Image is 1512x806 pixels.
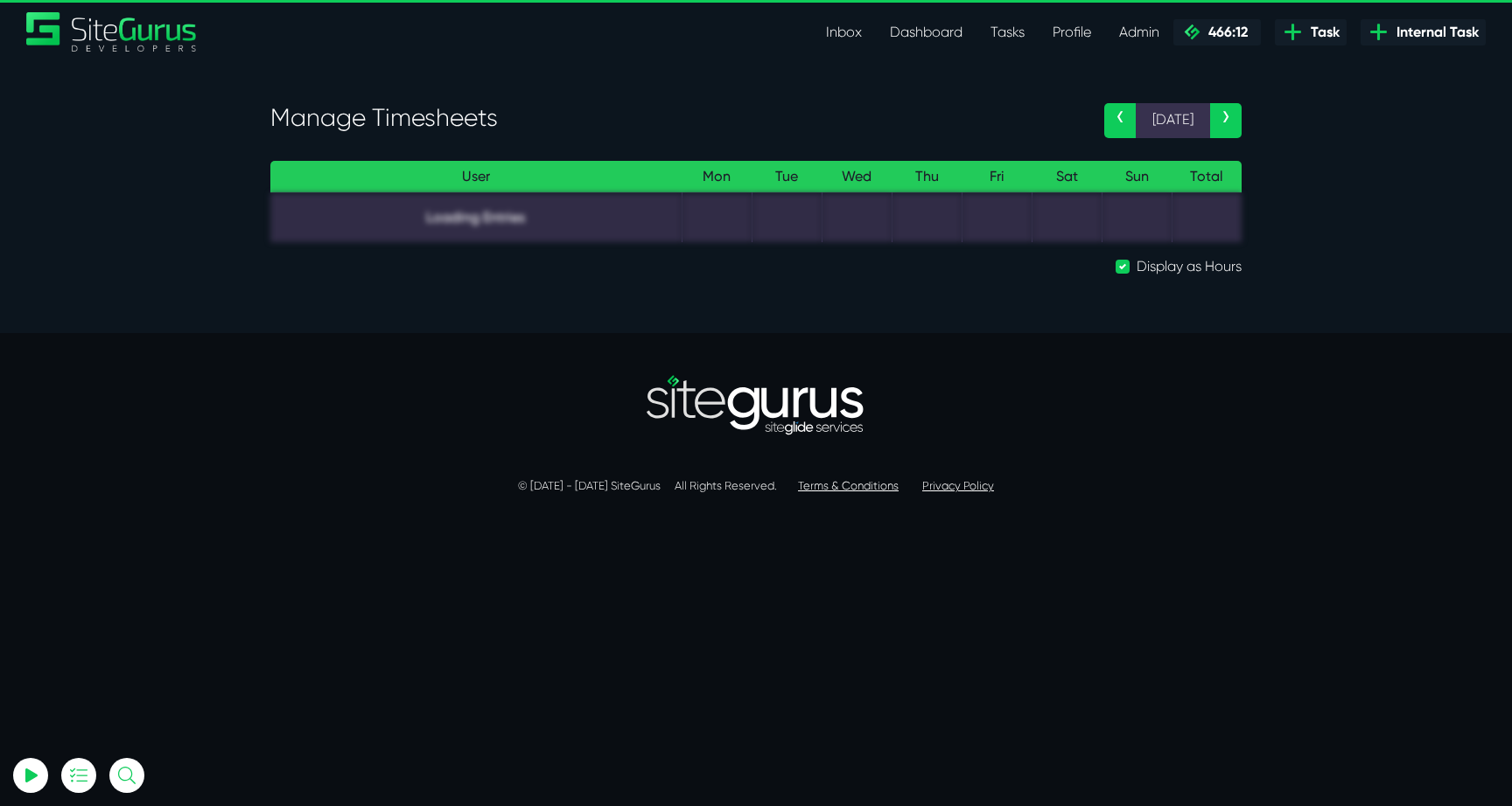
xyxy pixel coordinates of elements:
[812,15,876,50] a: Inbox
[1104,103,1136,138] a: ‹
[1039,15,1105,50] a: Profile
[876,15,976,50] a: Dashboard
[1201,24,1248,40] span: 466:12
[1032,161,1102,193] th: Sat
[26,12,198,52] a: SiteGurus
[922,479,994,492] a: Privacy Policy
[1304,22,1340,43] span: Task
[1173,19,1261,45] a: 466:12
[26,12,198,52] img: Sitegurus Logo
[962,161,1032,193] th: Fri
[1105,15,1173,50] a: Admin
[798,479,899,492] a: Terms & Conditions
[270,161,682,193] th: User
[682,161,752,193] th: Mon
[822,161,892,193] th: Wed
[1102,161,1172,193] th: Sun
[270,192,682,242] td: Loading Entries
[270,103,1078,133] h3: Manage Timesheets
[752,161,822,193] th: Tue
[270,477,1242,495] p: © [DATE] - [DATE] SiteGurus All Rights Reserved.
[1210,103,1242,138] a: ›
[1275,19,1347,45] a: Task
[1136,103,1210,138] span: [DATE]
[892,161,962,193] th: Thu
[976,15,1039,50] a: Tasks
[1361,19,1486,45] a: Internal Task
[1172,161,1242,193] th: Total
[1137,256,1242,277] label: Display as Hours
[1389,22,1479,43] span: Internal Task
